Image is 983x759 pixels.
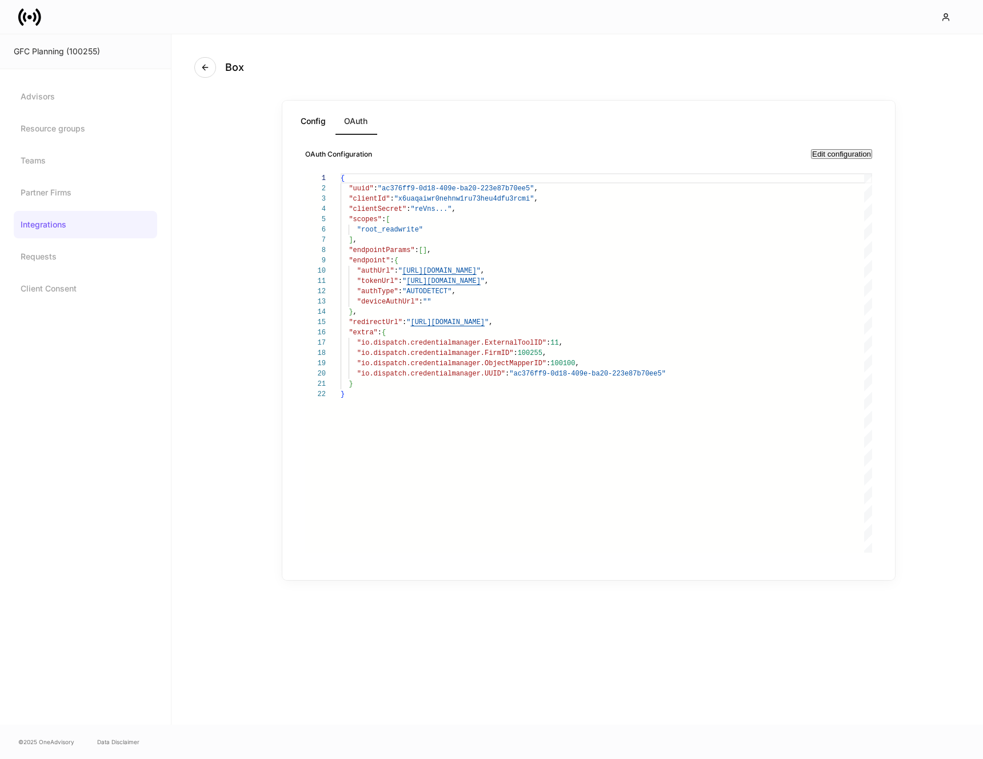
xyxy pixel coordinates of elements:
[357,267,394,275] span: "authUrl"
[357,349,514,357] span: "io.dispatch.credentialmanager.FirmID"
[14,275,157,302] a: Client Consent
[357,226,423,234] span: "root_readwrite"
[305,245,326,255] div: 8
[406,277,481,285] span: [URL][DOMAIN_NAME]
[349,380,353,388] span: }
[423,246,427,254] span: ]
[14,211,157,238] a: Integrations
[546,359,550,367] span: :
[402,287,451,295] span: "AUTODETECT"
[349,257,390,265] span: "endpoint"
[481,277,485,285] span: "
[451,287,455,295] span: ,
[811,149,872,159] button: Edit configuration
[14,115,157,142] a: Resource groups
[353,236,357,244] span: ,
[485,277,489,285] span: ,
[305,276,326,286] div: 11
[382,329,386,337] span: {
[18,737,74,746] span: © 2025 OneAdvisory
[489,318,493,326] span: ,
[349,329,377,337] span: "extra"
[305,307,326,317] div: 14
[305,358,326,369] div: 19
[382,215,386,223] span: :
[225,61,244,74] h4: Box
[305,338,326,348] div: 17
[398,287,402,295] span: :
[357,287,398,295] span: "authType"
[353,308,357,316] span: ,
[410,318,485,326] span: [URL][DOMAIN_NAME]
[398,277,402,285] span: :
[341,390,345,398] span: }
[97,737,139,746] a: Data Disclaimer
[357,277,398,285] span: "tokenUrl"
[481,267,485,275] span: ,
[378,329,382,337] span: :
[550,359,575,367] span: 100100
[305,317,326,327] div: 15
[415,246,419,254] span: :
[349,318,402,326] span: "redirectUrl"
[14,243,157,270] a: Requests
[357,339,546,347] span: "io.dispatch.credentialmanager.ExternalToolID"
[812,150,871,158] div: Edit configuration
[451,205,455,213] span: ,
[305,214,326,225] div: 5
[423,298,431,306] span: ""
[305,194,326,204] div: 3
[534,195,538,203] span: ,
[305,255,326,266] div: 9
[386,215,390,223] span: [
[559,339,563,347] span: ,
[349,215,382,223] span: "scopes"
[357,359,546,367] span: "io.dispatch.credentialmanager.ObjectMapperID"
[305,379,326,389] div: 21
[305,348,326,358] div: 18
[390,257,394,265] span: :
[419,246,423,254] span: [
[427,246,431,254] span: ,
[14,46,157,57] div: GFC Planning (100255)
[485,318,489,326] span: "
[305,266,326,276] div: 10
[542,349,546,357] span: ,
[390,195,394,203] span: :
[291,107,335,135] button: Config
[305,225,326,235] div: 6
[305,389,326,400] div: 22
[509,370,666,378] span: "ac376ff9-0d18-409e-ba20-223e87b70ee5"
[394,195,534,203] span: "x6uaqaiwr0nehnw1ru73heu4dfu3rcmi"
[357,370,505,378] span: "io.dispatch.credentialmanager.UUID"
[394,257,398,265] span: {
[518,349,542,357] span: 100255
[305,286,326,297] div: 12
[305,204,326,214] div: 4
[305,369,326,379] div: 20
[305,235,326,245] div: 7
[410,205,451,213] span: "reVns..."
[349,308,353,316] span: }
[305,327,326,338] div: 16
[349,205,406,213] span: "clientSecret"
[394,267,398,275] span: :
[14,83,157,110] a: Advisors
[419,298,423,306] span: :
[305,297,326,307] div: 13
[349,195,390,203] span: "clientId"
[335,107,377,135] button: OAuth
[477,267,481,275] span: "
[374,185,378,193] span: :
[349,246,414,254] span: "endpointParams"
[14,179,157,206] a: Partner Firms
[357,298,419,306] span: "deviceAuthUrl"
[305,173,326,183] div: 1
[406,318,410,326] span: "
[402,277,406,285] span: "
[576,359,580,367] span: ,
[305,183,326,194] div: 2
[349,236,353,244] span: ]
[513,349,517,357] span: :
[378,185,534,193] span: "ac376ff9-0d18-409e-ba20-223e87b70ee5"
